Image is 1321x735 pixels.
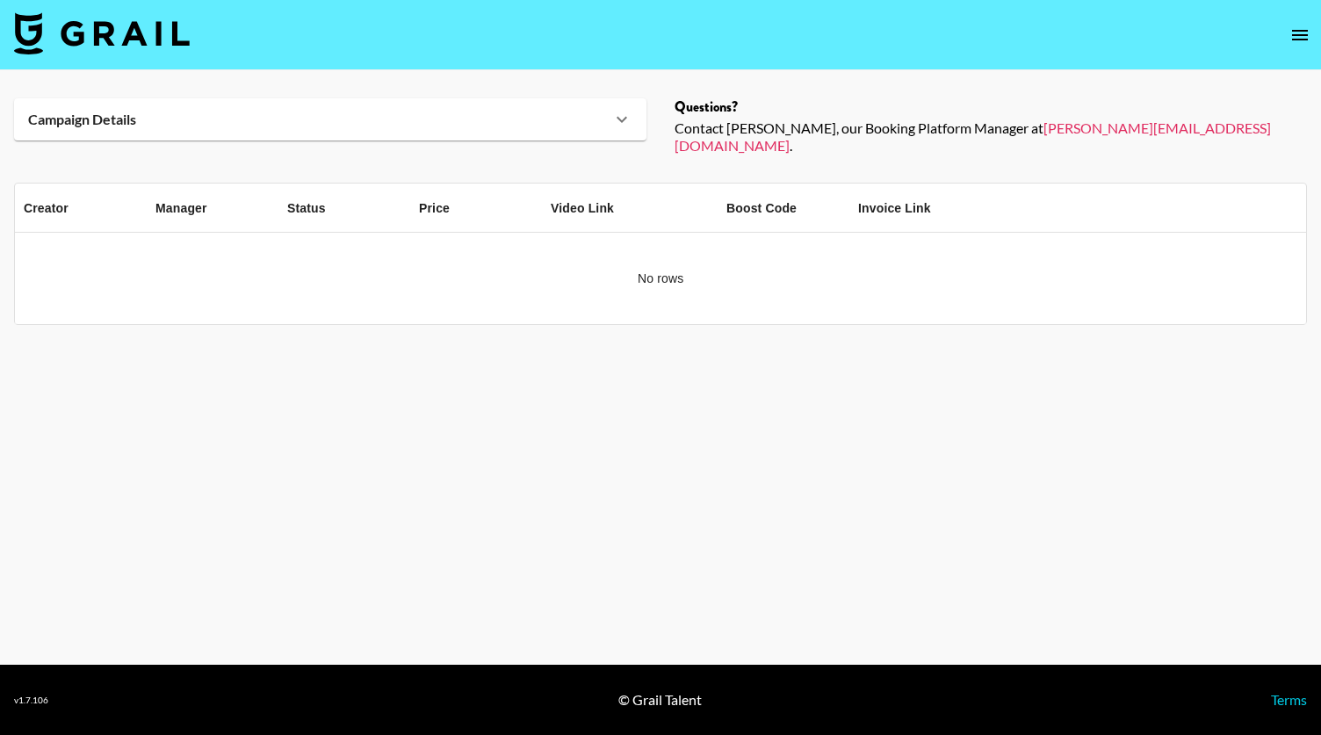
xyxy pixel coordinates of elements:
[718,184,849,233] div: Boost Code
[858,184,931,233] div: Invoice Link
[726,184,797,233] div: Boost Code
[14,98,646,141] div: Campaign Details
[24,184,69,233] div: Creator
[1282,18,1317,53] button: open drawer
[675,119,1307,155] div: Contact [PERSON_NAME], our Booking Platform Manager at .
[675,119,1271,154] a: [PERSON_NAME][EMAIL_ADDRESS][DOMAIN_NAME]
[15,184,147,233] div: Creator
[287,184,326,233] div: Status
[28,111,136,128] strong: Campaign Details
[147,184,278,233] div: Manager
[1271,691,1307,708] a: Terms
[14,695,48,706] div: v 1.7.106
[410,184,542,233] div: Price
[278,184,410,233] div: Status
[551,184,614,233] div: Video Link
[419,184,450,233] div: Price
[618,691,702,709] div: © Grail Talent
[155,184,207,233] div: Manager
[849,184,1025,233] div: Invoice Link
[15,233,1306,324] div: No rows
[675,98,1307,116] div: Questions?
[542,184,718,233] div: Video Link
[14,12,190,54] img: Grail Talent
